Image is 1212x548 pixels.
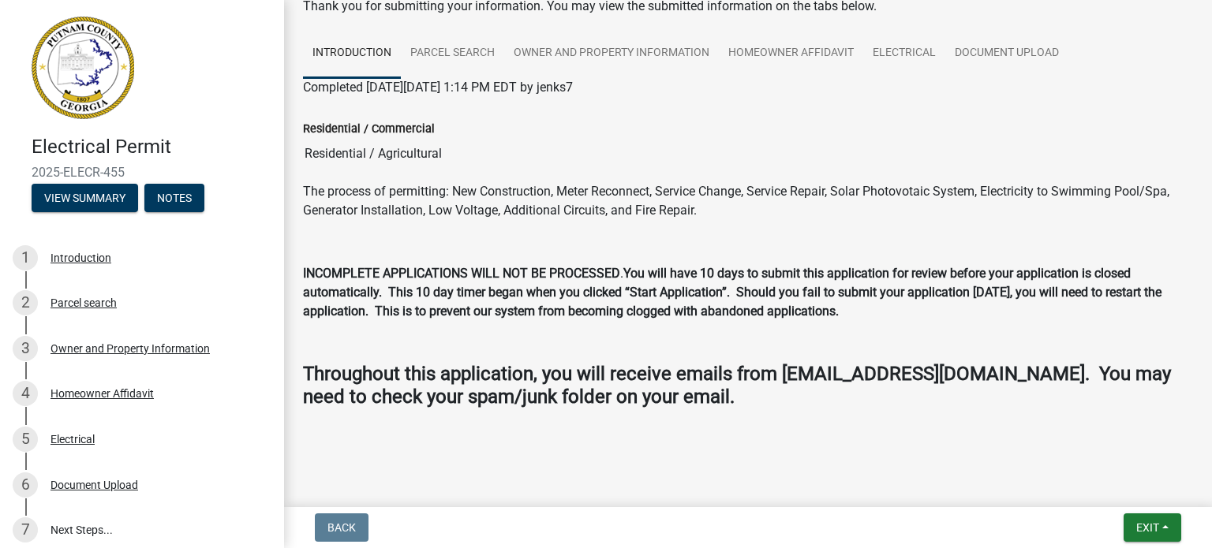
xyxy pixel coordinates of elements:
span: Exit [1136,521,1159,534]
div: 6 [13,472,38,498]
strong: INCOMPLETE APPLICATIONS WILL NOT BE PROCESSED [303,266,620,281]
wm-modal-confirm: Summary [32,192,138,205]
a: Electrical [863,28,945,79]
a: Introduction [303,28,401,79]
a: Parcel search [401,28,504,79]
button: View Summary [32,184,138,212]
strong: You will have 10 days to submit this application for review before your application is closed aut... [303,266,1161,319]
p: The process of permitting: New Construction, Meter Reconnect, Service Change, Service Repair, Sol... [303,182,1193,220]
img: Putnam County, Georgia [32,17,134,119]
a: Document Upload [945,28,1068,79]
div: Parcel search [50,297,117,308]
span: 2025-ELECR-455 [32,165,252,180]
div: Document Upload [50,479,138,490]
wm-modal-confirm: Notes [144,192,204,205]
div: 5 [13,427,38,452]
div: 3 [13,336,38,361]
div: 1 [13,245,38,270]
a: Owner and Property Information [504,28,719,79]
p: . [303,264,1193,321]
div: 2 [13,290,38,315]
strong: Throughout this application, you will receive emails from [EMAIL_ADDRESS][DOMAIN_NAME]. You may n... [303,363,1171,408]
div: 7 [13,517,38,542]
a: Homeowner Affidavit [719,28,863,79]
div: Introduction [50,252,111,263]
div: 4 [13,381,38,406]
button: Back [315,513,368,542]
h4: Electrical Permit [32,136,271,158]
div: Owner and Property Information [50,343,210,354]
span: Back [327,521,356,534]
label: Residential / Commercial [303,124,435,135]
div: Homeowner Affidavit [50,388,154,399]
button: Notes [144,184,204,212]
span: Completed [DATE][DATE] 1:14 PM EDT by jenks7 [303,80,573,95]
button: Exit [1124,513,1181,542]
div: Electrical [50,434,95,445]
